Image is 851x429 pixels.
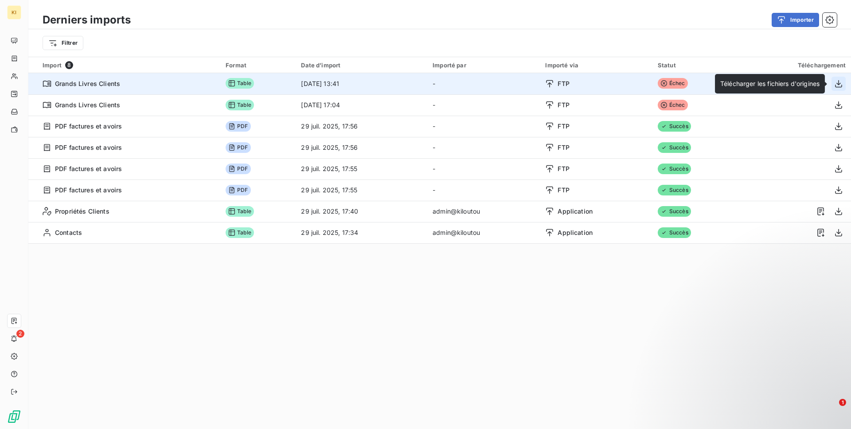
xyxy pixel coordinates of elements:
div: Importé par [433,62,535,69]
div: Date d’import [301,62,422,69]
span: FTP [558,122,569,131]
td: - [427,94,540,116]
span: Succès [658,142,691,153]
span: PDF [226,142,250,153]
span: Grands Livres Clients [55,101,120,109]
span: Succès [658,121,691,132]
td: 29 juil. 2025, 17:55 [296,158,427,179]
span: 1 [839,399,846,406]
span: PDF [226,185,250,195]
span: Contacts [55,228,82,237]
span: PDF factures et avoirs [55,143,122,152]
span: 2 [16,330,24,338]
span: FTP [558,164,569,173]
td: [DATE] 17:04 [296,94,427,116]
td: - [427,158,540,179]
td: 29 juil. 2025, 17:56 [296,137,427,158]
span: Table [226,206,254,217]
td: 29 juil. 2025, 17:56 [296,116,427,137]
span: FTP [558,79,569,88]
span: PDF factures et avoirs [55,186,122,195]
span: Succès [658,206,691,217]
span: Table [226,78,254,89]
td: - [427,179,540,201]
span: Grands Livres Clients [55,79,120,88]
span: Télécharger les fichiers d'origines [720,80,820,87]
div: Statut [658,62,732,69]
span: Propriétés Clients [55,207,109,216]
span: Succès [658,227,691,238]
span: Application [558,228,593,237]
span: FTP [558,186,569,195]
span: PDF [226,121,250,132]
td: admin@kiloutou [427,201,540,222]
span: FTP [558,101,569,109]
td: - [427,116,540,137]
span: Succès [658,164,691,174]
div: Format [226,62,290,69]
h3: Derniers imports [43,12,131,28]
button: Filtrer [43,36,83,50]
td: 29 juil. 2025, 17:55 [296,179,427,201]
iframe: Intercom live chat [821,399,842,420]
img: Logo LeanPay [7,409,21,424]
div: Téléchargement [743,62,846,69]
iframe: Intercom notifications message [674,343,851,405]
td: - [427,137,540,158]
td: - [427,73,540,94]
span: Échec [658,100,688,110]
span: Succès [658,185,691,195]
span: 8 [65,61,73,69]
span: Table [226,227,254,238]
td: admin@kiloutou [427,222,540,243]
span: PDF [226,164,250,174]
div: Import [43,61,215,69]
td: 29 juil. 2025, 17:40 [296,201,427,222]
td: 29 juil. 2025, 17:34 [296,222,427,243]
span: PDF factures et avoirs [55,164,122,173]
button: Importer [772,13,819,27]
span: PDF factures et avoirs [55,122,122,131]
div: Importé via [545,62,647,69]
td: [DATE] 13:41 [296,73,427,94]
span: Échec [658,78,688,89]
span: FTP [558,143,569,152]
span: Application [558,207,593,216]
span: Table [226,100,254,110]
div: KI [7,5,21,19]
